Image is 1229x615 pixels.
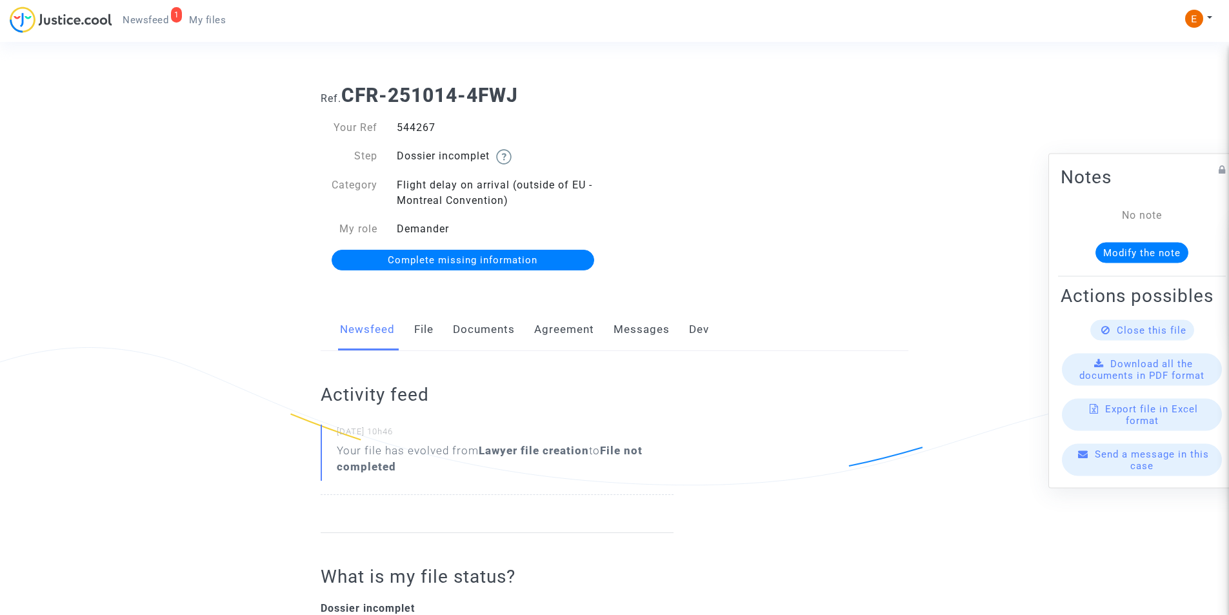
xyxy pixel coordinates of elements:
[1061,284,1223,307] h2: Actions possibles
[387,120,615,136] div: 544267
[337,444,643,473] b: File not completed
[311,221,387,237] div: My role
[534,308,594,351] a: Agreement
[1095,448,1209,471] span: Send a message in this case
[321,92,341,105] span: Ref.
[387,221,615,237] div: Demander
[321,383,674,406] h2: Activity feed
[341,84,518,106] b: CFR-251014-4FWJ
[1105,403,1198,426] span: Export file in Excel format
[453,308,515,351] a: Documents
[388,254,537,266] span: Complete missing information
[189,14,226,26] span: My files
[337,426,674,443] small: [DATE] 10h46
[479,444,589,457] b: Lawyer file creation
[387,177,615,208] div: Flight delay on arrival (outside of EU - Montreal Convention)
[614,308,670,351] a: Messages
[387,148,615,165] div: Dossier incomplet
[337,443,674,475] div: Your file has evolved from to
[1079,358,1204,381] span: Download all the documents in PDF format
[1117,324,1186,336] span: Close this file
[112,10,179,30] a: 1Newsfeed
[1061,165,1223,188] h2: Notes
[321,565,674,588] h2: What is my file status?
[340,308,395,351] a: Newsfeed
[311,177,387,208] div: Category
[123,14,168,26] span: Newsfeed
[311,148,387,165] div: Step
[1095,242,1188,263] button: Modify the note
[414,308,434,351] a: File
[10,6,112,33] img: jc-logo.svg
[179,10,236,30] a: My files
[689,308,709,351] a: Dev
[496,149,512,165] img: help.svg
[1080,207,1204,223] div: No note
[171,7,183,23] div: 1
[311,120,387,136] div: Your Ref
[1185,10,1203,28] img: ACg8ocIeiFvHKe4dA5oeRFd_CiCnuxWUEc1A2wYhRJE3TTWt=s96-c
